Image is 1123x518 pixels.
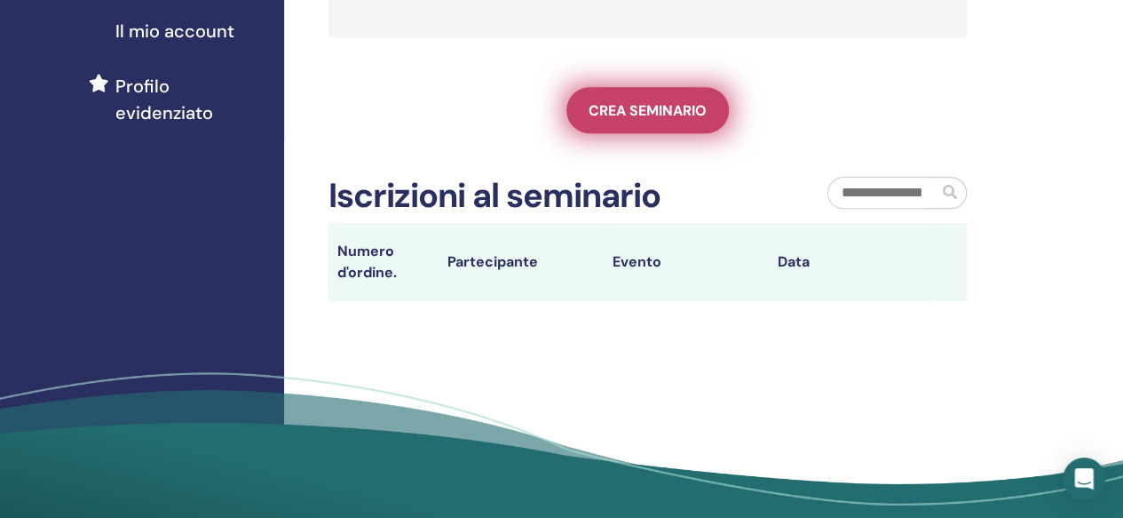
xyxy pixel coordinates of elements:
th: Partecipante [439,223,604,301]
a: Crea seminario [566,87,729,133]
th: Evento [604,223,769,301]
div: Open Intercom Messenger [1063,458,1105,500]
th: Data [769,223,934,301]
span: Il mio account [115,18,234,44]
span: Profilo evidenziato [115,73,270,126]
span: Crea seminario [589,101,707,120]
h2: Iscrizioni al seminario [328,176,660,217]
th: Numero d'ordine. [328,223,439,301]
